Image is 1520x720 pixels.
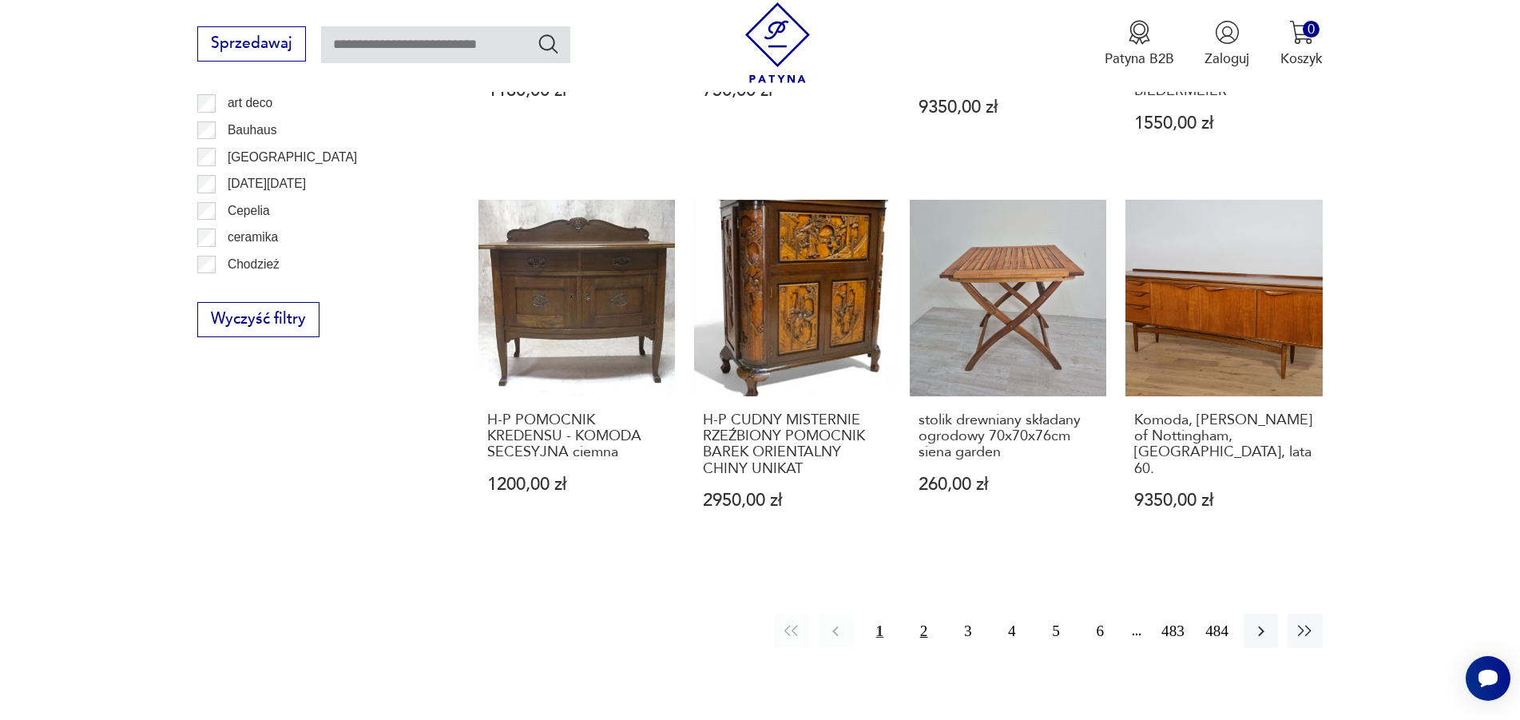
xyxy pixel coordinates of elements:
[919,476,1098,493] p: 260,00 zł
[703,492,883,509] p: 2950,00 zł
[1156,614,1190,648] button: 483
[1215,20,1240,45] img: Ikonka użytkownika
[1134,115,1314,132] p: 1550,00 zł
[1134,492,1314,509] p: 9350,00 zł
[228,93,272,113] p: art deco
[197,38,305,51] a: Sprzedawaj
[919,99,1098,116] p: 9350,00 zł
[487,412,667,461] h3: H-P POMOCNIK KREDENSU - KOMODA SECESYJNA ciemna
[1280,50,1323,68] p: Koszyk
[537,32,560,55] button: Szukaj
[703,412,883,478] h3: H-P CUDNY MISTERNIE RZEŹBIONY POMOCNIK BAREK ORIENTALNY CHINY UNIKAT
[737,2,818,83] img: Patyna - sklep z meblami i dekoracjami vintage
[1127,20,1152,45] img: Ikona medalu
[197,26,305,62] button: Sprzedawaj
[1134,18,1314,100] h3: H-P KOMPLET ANYCZNYCH NIESPOTYKANYCH KRZESEŁ MAHONIOWYCH BIEDERMEIER
[1105,20,1174,68] button: Patyna B2B
[863,614,897,648] button: 1
[1289,20,1314,45] img: Ikona koszyka
[1105,20,1174,68] a: Ikona medaluPatyna B2B
[1125,200,1322,547] a: Komoda, William Laurence of Nottingham, Wielka Brytania, lata 60.Komoda, [PERSON_NAME] of Notting...
[1303,21,1320,38] div: 0
[478,200,675,547] a: H-P POMOCNIK KREDENSU - KOMODA SECESYJNA ciemnaH-P POMOCNIK KREDENSU - KOMODA SECESYJNA ciemna120...
[1280,20,1323,68] button: 0Koszyk
[228,254,280,275] p: Chodzież
[228,147,357,168] p: [GEOGRAPHIC_DATA]
[1204,20,1249,68] button: Zaloguj
[197,302,319,337] button: Wyczyść filtry
[228,227,278,248] p: ceramika
[1134,412,1314,478] h3: Komoda, [PERSON_NAME] of Nottingham, [GEOGRAPHIC_DATA], lata 60.
[994,614,1029,648] button: 4
[487,476,667,493] p: 1200,00 zł
[1204,50,1249,68] p: Zaloguj
[1466,656,1510,701] iframe: Smartsupp widget button
[910,200,1106,547] a: stolik drewniany składany ogrodowy 70x70x76cm siena gardenstolik drewniany składany ogrodowy 70x7...
[1200,614,1234,648] button: 484
[694,200,891,547] a: H-P CUDNY MISTERNIE RZEŹBIONY POMOCNIK BAREK ORIENTALNY CHINY UNIKATH-P CUDNY MISTERNIE RZEŹBIONY...
[703,82,883,99] p: 750,00 zł
[487,82,667,99] p: 1180,00 zł
[1083,614,1117,648] button: 6
[919,412,1098,461] h3: stolik drewniany składany ogrodowy 70x70x76cm siena garden
[228,120,277,141] p: Bauhaus
[228,280,276,301] p: Ćmielów
[950,614,985,648] button: 3
[1105,50,1174,68] p: Patyna B2B
[228,201,270,221] p: Cepelia
[228,173,306,194] p: [DATE][DATE]
[907,614,941,648] button: 2
[1039,614,1074,648] button: 5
